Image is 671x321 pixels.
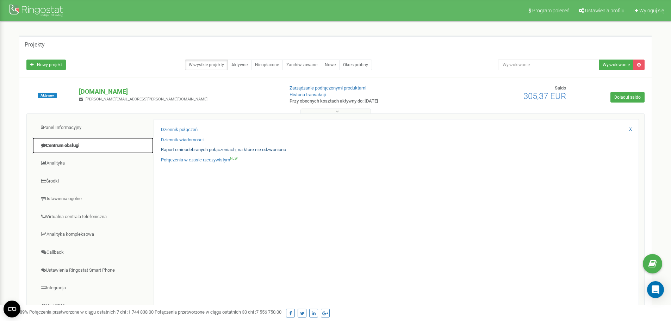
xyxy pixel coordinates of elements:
span: Saldo [555,85,566,91]
a: Aktywne [228,60,251,70]
button: Open CMP widget [4,301,20,317]
span: 305,37 EUR [523,91,566,101]
u: 7 556 750,00 [256,309,281,315]
span: Program poleceń [532,8,570,13]
a: X [629,126,632,133]
a: Doładuj saldo [610,92,645,103]
a: Zarządzanie podłączonymi produktami [290,85,366,91]
a: Dziennik połączeń [161,126,198,133]
a: Wszystkie projekty [185,60,228,70]
span: Wyloguj się [639,8,664,13]
a: Nowe [321,60,340,70]
p: Przy obecnych kosztach aktywny do: [DATE] [290,98,436,105]
a: Analityka [32,155,154,172]
span: Połączenia przetworzone w ciągu ostatnich 30 dni : [155,309,281,315]
a: Nieopłacone [251,60,283,70]
a: Mini CRM [32,297,154,315]
a: Integracja [32,279,154,297]
u: 1 744 838,00 [128,309,154,315]
a: Centrum obsługi [32,137,154,154]
a: Raport o nieodebranych połączeniach, na które nie odzwoniono [161,147,286,153]
a: Okres próbny [339,60,372,70]
sup: NEW [230,156,238,160]
a: Środki [32,173,154,190]
span: Połączenia przetworzone w ciągu ostatnich 7 dni : [29,309,154,315]
a: Wirtualna centrala telefoniczna [32,208,154,226]
button: Wyszukiwanie [599,60,634,70]
span: Aktywny [38,93,57,98]
a: Callback [32,244,154,261]
a: Zarchiwizowane [282,60,321,70]
a: Historia transakcji [290,92,326,97]
a: Dziennik wiadomości [161,137,204,143]
h5: Projekty [25,42,45,48]
a: Ustawienia Ringostat Smart Phone [32,262,154,279]
span: [PERSON_NAME][EMAIL_ADDRESS][PERSON_NAME][DOMAIN_NAME] [86,97,207,101]
a: Nowy projekt [26,60,66,70]
input: Wyszukiwanie [498,60,599,70]
a: Ustawienia ogólne [32,190,154,208]
p: [DOMAIN_NAME] [79,87,278,96]
span: Ustawienia profilu [585,8,625,13]
a: Analityka kompleksowa [32,226,154,243]
a: Panel Informacyjny [32,119,154,136]
a: Połączenia w czasie rzeczywistymNEW [161,157,238,163]
div: Open Intercom Messenger [647,281,664,298]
